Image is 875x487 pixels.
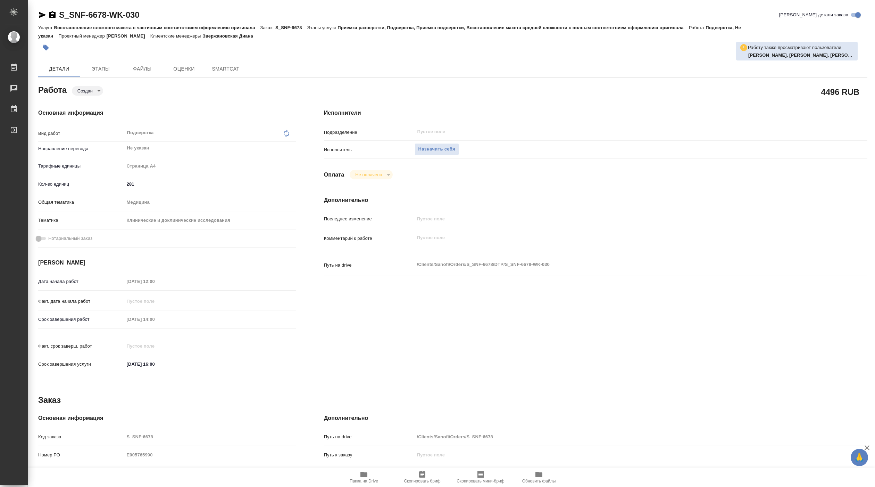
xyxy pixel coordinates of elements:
[38,452,124,458] p: Номер РО
[38,163,124,170] p: Тарифные единицы
[38,83,67,96] h2: Работа
[38,259,296,267] h4: [PERSON_NAME]
[457,479,504,484] span: Скопировать мини-бриф
[324,171,344,179] h4: Оплата
[48,11,57,19] button: Скопировать ссылку
[38,361,124,368] p: Срок завершения услуги
[38,11,47,19] button: Скопировать ссылку для ЯМессенджера
[38,199,124,206] p: Общая тематика
[510,468,568,487] button: Обновить файлы
[75,88,95,94] button: Создан
[38,40,53,55] button: Добавить тэг
[38,395,61,406] h2: Заказ
[38,145,124,152] p: Направление перевода
[209,65,242,73] span: SmartCat
[107,33,150,39] p: [PERSON_NAME]
[42,65,76,73] span: Детали
[324,235,415,242] p: Комментарий к работе
[415,450,822,460] input: Пустое поле
[58,33,106,39] p: Проектный менеджер
[451,468,510,487] button: Скопировать мини-бриф
[415,143,459,155] button: Назначить себя
[72,86,103,96] div: Создан
[124,179,296,189] input: ✎ Введи что-нибудь
[167,65,201,73] span: Оценки
[275,25,307,30] p: S_SNF-6678
[324,216,415,222] p: Последнее изменение
[38,181,124,188] p: Кол-во единиц
[38,109,296,117] h4: Основная информация
[324,414,867,422] h4: Дополнительно
[337,25,689,30] p: Приемка разверстки, Подверстка, Приемка подверстки, Восстановление макета средней сложности с пол...
[324,452,415,458] p: Путь к заказу
[124,296,185,306] input: Пустое поле
[124,214,296,226] div: Клинические и доклинические исследования
[415,259,822,270] textarea: /Clients/Sanofi/Orders/S_SNF-6678/DTP/S_SNF-6678-WK-030
[38,278,124,285] p: Дата начала работ
[335,468,393,487] button: Папка на Drive
[124,160,296,172] div: Страница А4
[689,25,706,30] p: Работа
[202,33,258,39] p: Звержановская Диана
[324,109,867,117] h4: Исполнители
[748,44,841,51] p: Работу также просматривают пользователи
[324,262,415,269] p: Путь на drive
[393,468,451,487] button: Скопировать бриф
[821,86,859,98] h2: 4496 RUB
[54,25,260,30] p: Восстановление сложного макета с частичным соответствием оформлению оригинала
[38,433,124,440] p: Код заказа
[404,479,440,484] span: Скопировать бриф
[38,316,124,323] p: Срок завершения работ
[124,359,185,369] input: ✎ Введи что-нибудь
[38,414,296,422] h4: Основная информация
[38,298,124,305] p: Факт. дата начала работ
[853,450,865,465] span: 🙏
[126,65,159,73] span: Файлы
[84,65,117,73] span: Этапы
[324,196,867,204] h4: Дополнительно
[124,432,296,442] input: Пустое поле
[324,129,415,136] p: Подразделение
[353,172,384,178] button: Не оплачена
[150,33,203,39] p: Клиентские менеджеры
[124,450,296,460] input: Пустое поле
[124,196,296,208] div: Медицина
[522,479,556,484] span: Обновить файлы
[748,52,854,59] p: Гусельников Роман, Горшкова Валентина, Риянова Анна
[307,25,338,30] p: Этапы услуги
[324,433,415,440] p: Путь на drive
[59,10,139,19] a: S_SNF-6678-WK-030
[417,128,806,136] input: Пустое поле
[48,235,92,242] span: Нотариальный заказ
[415,214,822,224] input: Пустое поле
[260,25,275,30] p: Заказ:
[324,146,415,153] p: Исполнитель
[779,11,848,18] span: [PERSON_NAME] детали заказа
[418,145,455,153] span: Назначить себя
[124,341,185,351] input: Пустое поле
[38,343,124,350] p: Факт. срок заверш. работ
[415,432,822,442] input: Пустое поле
[38,25,54,30] p: Услуга
[38,217,124,224] p: Тематика
[124,276,185,286] input: Пустое поле
[350,479,378,484] span: Папка на Drive
[851,449,868,466] button: 🙏
[38,130,124,137] p: Вид работ
[350,170,392,179] div: Создан
[124,314,185,324] input: Пустое поле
